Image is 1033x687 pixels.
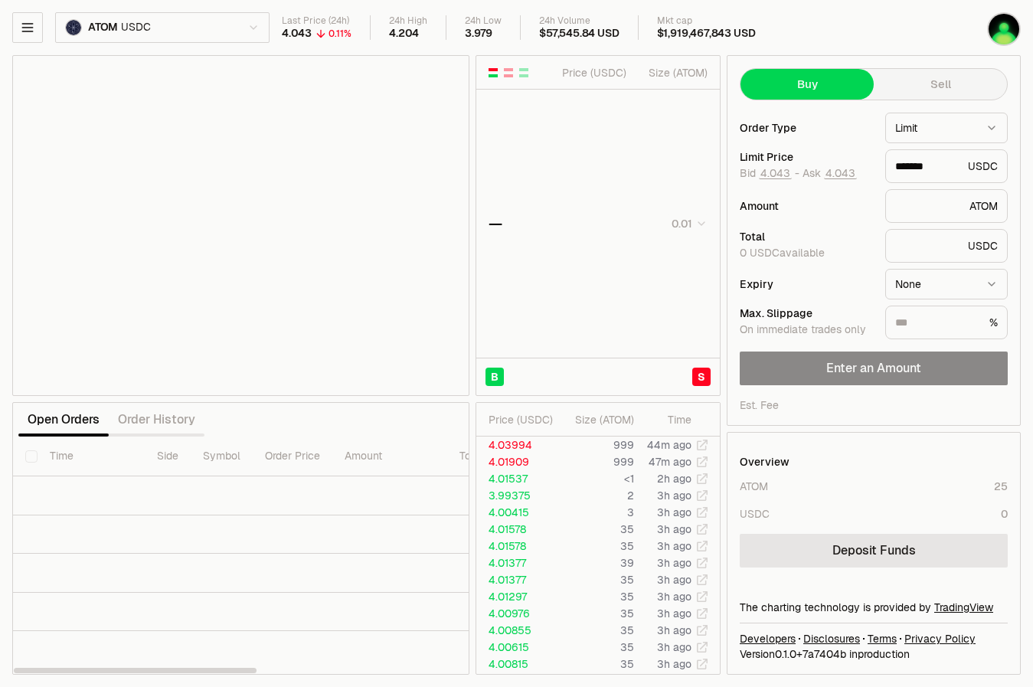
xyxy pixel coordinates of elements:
[740,308,873,319] div: Max. Slippage
[476,555,558,571] td: 4.01377
[657,556,691,570] time: 3h ago
[476,588,558,605] td: 4.01297
[994,479,1008,494] div: 25
[558,571,635,588] td: 35
[740,600,1008,615] div: The charting technology is provided by
[13,56,469,395] iframe: Financial Chart
[657,607,691,620] time: 3h ago
[740,646,1008,662] div: Version 0.1.0 + in production
[657,27,756,41] div: $1,919,467,843 USD
[657,573,691,587] time: 3h ago
[667,214,708,233] button: 0.01
[558,555,635,571] td: 39
[874,69,1007,100] button: Sell
[1001,506,1008,522] div: 0
[558,437,635,453] td: 999
[657,623,691,637] time: 3h ago
[502,67,515,79] button: Show Sell Orders Only
[740,631,796,646] a: Developers
[657,590,691,604] time: 3h ago
[465,15,502,27] div: 24h Low
[740,201,873,211] div: Amount
[647,412,691,427] div: Time
[639,65,708,80] div: Size ( ATOM )
[558,470,635,487] td: <1
[803,167,857,181] span: Ask
[253,437,332,476] th: Order Price
[539,27,619,41] div: $57,545.84 USD
[121,21,150,34] span: USDC
[558,538,635,555] td: 35
[740,231,873,242] div: Total
[487,67,499,79] button: Show Buy and Sell Orders
[885,113,1008,143] button: Limit
[657,539,691,553] time: 3h ago
[25,450,38,463] button: Select all
[476,656,558,672] td: 4.00815
[145,437,191,476] th: Side
[740,454,789,469] div: Overview
[476,639,558,656] td: 4.00615
[657,15,756,27] div: Mkt cap
[38,437,145,476] th: Time
[18,404,109,435] button: Open Orders
[389,15,427,27] div: 24h High
[885,306,1008,339] div: %
[465,27,492,41] div: 3.979
[824,167,857,179] button: 4.043
[88,21,118,34] span: ATOM
[329,28,351,40] div: 0.11%
[904,631,976,646] a: Privacy Policy
[885,189,1008,223] div: ATOM
[740,167,799,181] span: Bid -
[558,65,626,80] div: Price ( USDC )
[657,472,691,486] time: 2h ago
[191,437,253,476] th: Symbol
[558,588,635,605] td: 35
[558,487,635,504] td: 2
[489,213,502,234] div: —
[740,279,873,290] div: Expiry
[558,639,635,656] td: 35
[389,27,419,41] div: 4.204
[476,571,558,588] td: 4.01377
[558,656,635,672] td: 35
[558,521,635,538] td: 35
[282,27,312,41] div: 4.043
[934,600,993,614] a: TradingView
[476,504,558,521] td: 4.00415
[657,505,691,519] time: 3h ago
[570,412,634,427] div: Size ( ATOM )
[476,521,558,538] td: 4.01578
[332,437,447,476] th: Amount
[803,647,846,661] span: 7a7404b3f9e615fabd662142e9164420cb24e6ef
[476,437,558,453] td: 4.03994
[740,479,768,494] div: ATOM
[476,605,558,622] td: 4.00976
[476,470,558,487] td: 4.01537
[558,605,635,622] td: 35
[803,631,860,646] a: Disclosures
[476,622,558,639] td: 4.00855
[657,640,691,654] time: 3h ago
[657,522,691,536] time: 3h ago
[489,412,557,427] div: Price ( USDC )
[657,489,691,502] time: 3h ago
[885,229,1008,263] div: USDC
[518,67,530,79] button: Show Buy Orders Only
[558,622,635,639] td: 35
[539,15,619,27] div: 24h Volume
[558,504,635,521] td: 3
[476,487,558,504] td: 3.99375
[740,397,779,413] div: Est. Fee
[885,149,1008,183] div: USDC
[740,152,873,162] div: Limit Price
[66,20,81,35] img: ATOM Logo
[447,437,562,476] th: Total
[647,438,691,452] time: 44m ago
[491,369,499,384] span: B
[109,404,204,435] button: Order History
[759,167,792,179] button: 4.043
[740,123,873,133] div: Order Type
[885,269,1008,299] button: None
